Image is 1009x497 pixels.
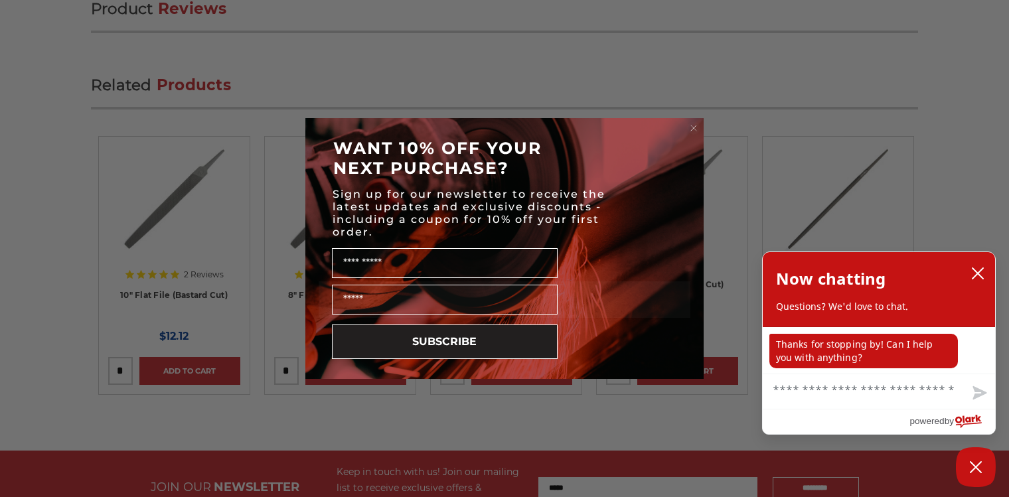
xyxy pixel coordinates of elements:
button: Send message [962,378,995,409]
button: Close dialog [687,121,700,135]
button: Close Chatbox [956,447,996,487]
p: Thanks for stopping by! Can I help you with anything? [769,334,958,368]
p: Questions? We'd love to chat. [776,300,982,313]
span: powered [909,413,944,429]
span: Sign up for our newsletter to receive the latest updates and exclusive discounts - including a co... [333,188,605,238]
a: Powered by Olark [909,409,995,434]
div: chat [763,327,995,374]
button: close chatbox [967,263,988,283]
button: SUBSCRIBE [332,324,558,359]
h2: Now chatting [776,265,886,292]
input: Email [332,285,558,315]
span: WANT 10% OFF YOUR NEXT PURCHASE? [333,138,542,178]
div: olark chatbox [762,251,996,435]
span: by [945,413,954,429]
